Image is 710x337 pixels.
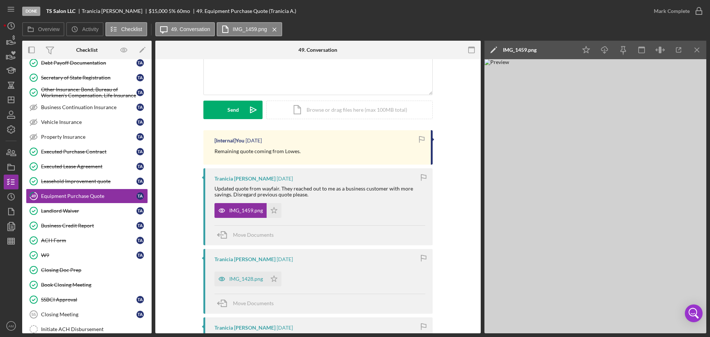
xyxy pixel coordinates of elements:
[22,22,64,36] button: Overview
[26,322,148,337] a: Initiate ACH Disbursement
[41,282,148,288] div: Book Closing Meeting
[214,203,281,218] button: IMG_1459.png
[41,223,136,229] div: Business Credit Report
[105,22,147,36] button: Checklist
[136,192,144,200] div: T A
[26,159,148,174] a: Executed Lease AgreementTA
[46,8,75,14] b: TS Salon LLC
[41,311,136,317] div: Closing Meeting
[41,119,136,125] div: Vehicle Insurance
[31,312,36,317] tspan: 55
[26,144,148,159] a: Executed Purchase ContractTA
[177,8,190,14] div: 60 mo
[41,252,136,258] div: W9
[26,203,148,218] a: Landlord WaiverTA
[41,104,136,110] div: Business Continuation Insurance
[26,307,148,322] a: 55Closing MeetingTA
[121,26,142,32] label: Checklist
[41,208,136,214] div: Landlord Waiver
[38,26,60,32] label: Overview
[41,193,136,199] div: Equipment Purchase Quote
[155,22,215,36] button: 49. Conversation
[136,237,144,244] div: T A
[26,70,148,85] a: Secretary of State RegistrationTA
[214,294,281,313] button: Move Documents
[136,104,144,111] div: T A
[66,22,103,36] button: Activity
[214,226,281,244] button: Move Documents
[26,115,148,129] a: Vehicle InsuranceTA
[229,208,263,213] div: IMG_1459.png
[503,47,537,53] div: IMG_1459.png
[26,55,148,70] a: Debt Payoff DocumentationTA
[41,134,136,140] div: Property Insurance
[233,26,267,32] label: IMG_1459.png
[136,89,144,96] div: T A
[214,147,301,155] p: Remaining quote coming from Lowes.
[196,8,296,14] div: 49. Equipment Purchase Quote (Tranicia A.)
[229,276,263,282] div: IMG_1428.png
[26,129,148,144] a: Property InsuranceTA
[277,176,293,182] time: 2025-09-15 23:45
[26,189,148,203] a: 49Equipment Purchase QuoteTA
[26,100,148,115] a: Business Continuation InsuranceTA
[203,101,263,119] button: Send
[214,325,275,331] div: Tranicia [PERSON_NAME]
[246,138,262,144] time: 2025-09-19 17:43
[214,138,244,144] div: [Internal] You
[298,47,337,53] div: 49. Conversation
[646,4,706,18] button: Mark Complete
[4,319,18,333] button: AM
[277,325,293,331] time: 2025-09-09 21:47
[217,22,282,36] button: IMG_1459.png
[214,176,275,182] div: Tranicia [PERSON_NAME]
[31,193,36,198] tspan: 49
[41,75,136,81] div: Secretary of State Registration
[136,59,144,67] div: T A
[136,133,144,141] div: T A
[26,233,148,248] a: ACH FormTA
[654,4,690,18] div: Mark Complete
[227,101,239,119] div: Send
[685,304,703,322] div: Open Intercom Messenger
[136,74,144,81] div: T A
[22,7,40,16] div: Done
[233,232,274,238] span: Move Documents
[136,296,144,303] div: T A
[136,118,144,126] div: T A
[484,59,706,333] img: Preview
[136,222,144,229] div: T A
[26,292,148,307] a: SSBCI ApprovalTA
[41,60,136,66] div: Debt Payoff Documentation
[82,26,98,32] label: Activity
[9,324,14,328] text: AM
[169,8,176,14] div: 5 %
[41,297,136,303] div: SSBCI Approval
[41,326,148,332] div: Initiate ACH Disbursement
[136,163,144,170] div: T A
[214,186,425,198] div: Updated quote from wayfair. They reached out to me as a business customer with more savings. Disr...
[82,8,149,14] div: Tranicia [PERSON_NAME]
[26,248,148,263] a: W9TA
[26,218,148,233] a: Business Credit ReportTA
[136,148,144,155] div: T A
[214,256,275,262] div: Tranicia [PERSON_NAME]
[214,272,281,286] button: IMG_1428.png
[76,47,98,53] div: Checklist
[136,178,144,185] div: T A
[41,164,136,169] div: Executed Lease Agreement
[26,263,148,277] a: Closing Doc Prep
[41,237,136,243] div: ACH Form
[41,87,136,98] div: Other Insurance: Bond, Bureau of Workmen's Compensation, Life Insurance
[41,267,148,273] div: Closing Doc Prep
[26,85,148,100] a: Other Insurance: Bond, Bureau of Workmen's Compensation, Life InsuranceTA
[136,252,144,259] div: T A
[41,149,136,155] div: Executed Purchase Contract
[41,178,136,184] div: Leasehold Improvement quote
[26,277,148,292] a: Book Closing Meeting
[233,300,274,306] span: Move Documents
[26,174,148,189] a: Leasehold Improvement quoteTA
[171,26,210,32] label: 49. Conversation
[136,311,144,318] div: T A
[136,207,144,215] div: T A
